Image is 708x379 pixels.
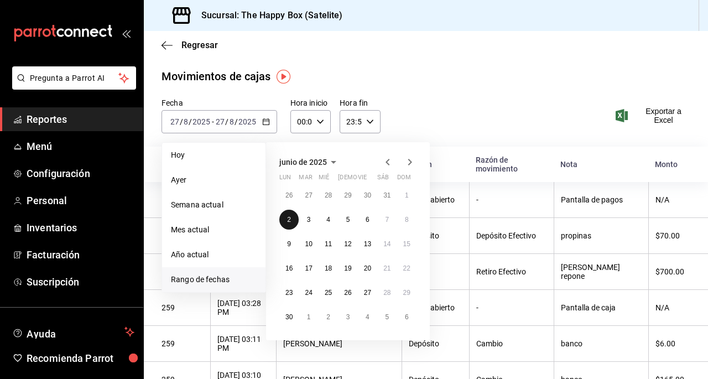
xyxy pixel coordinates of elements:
abbr: 5 de junio de 2025 [346,216,350,224]
input: -- [229,117,235,126]
abbr: 7 de junio de 2025 [385,216,389,224]
abbr: 4 de junio de 2025 [326,216,330,224]
abbr: 24 de junio de 2025 [305,289,312,297]
button: 12 de junio de 2025 [338,234,357,254]
abbr: 2 de julio de 2025 [326,313,330,321]
button: 23 de junio de 2025 [279,283,299,303]
abbr: sábado [377,174,389,185]
abbr: lunes [279,174,291,185]
button: 10 de junio de 2025 [299,234,318,254]
span: Ayer [171,174,257,186]
abbr: 15 de junio de 2025 [403,240,410,248]
abbr: 27 de mayo de 2025 [305,191,312,199]
th: Monto [648,147,708,182]
button: 30 de mayo de 2025 [358,185,377,205]
abbr: 3 de julio de 2025 [346,313,350,321]
span: Recomienda Parrot [27,351,134,366]
div: N/A [655,303,690,312]
button: 4 de julio de 2025 [358,307,377,327]
div: Depósito [409,339,462,348]
button: 11 de junio de 2025 [319,234,338,254]
button: Regresar [162,40,218,50]
abbr: 16 de junio de 2025 [285,264,293,272]
abbr: 28 de mayo de 2025 [325,191,332,199]
span: / [235,117,238,126]
abbr: 14 de junio de 2025 [383,240,391,248]
span: Configuración [27,166,134,181]
div: propinas [561,231,642,240]
button: 30 de junio de 2025 [279,307,299,327]
span: Ayuda [27,325,120,339]
span: Regresar [181,40,218,50]
button: 20 de junio de 2025 [358,258,377,278]
button: 16 de junio de 2025 [279,258,299,278]
button: 28 de mayo de 2025 [319,185,338,205]
button: 24 de junio de 2025 [299,283,318,303]
input: -- [215,117,225,126]
div: [DATE] 03:28 PM [217,299,269,316]
th: Nota [554,147,648,182]
button: 25 de junio de 2025 [319,283,338,303]
label: Hora fin [340,99,380,107]
span: Hoy [171,149,257,161]
button: 6 de julio de 2025 [397,307,417,327]
abbr: 26 de junio de 2025 [344,289,351,297]
h3: Sucursal: The Happy Box (Satelite) [192,9,342,22]
span: Mes actual [171,224,257,236]
button: 28 de junio de 2025 [377,283,397,303]
a: Pregunta a Parrot AI [8,80,136,92]
span: Rango de fechas [171,274,257,285]
span: Pregunta a Parrot AI [30,72,119,84]
abbr: 1 de junio de 2025 [405,191,409,199]
button: 1 de julio de 2025 [299,307,318,327]
div: - [476,195,547,204]
span: Reportes [27,112,134,127]
div: [PERSON_NAME] repone [561,263,642,281]
span: Semana actual [171,199,257,211]
abbr: 2 de junio de 2025 [287,216,291,224]
abbr: 19 de junio de 2025 [344,264,351,272]
button: Tooltip marker [277,70,290,84]
label: Fecha [162,99,277,107]
abbr: 17 de junio de 2025 [305,264,312,272]
button: 21 de junio de 2025 [377,258,397,278]
abbr: 30 de junio de 2025 [285,313,293,321]
div: 259 [162,339,204,348]
button: 4 de junio de 2025 [319,210,338,230]
div: 259 [162,303,204,312]
input: ---- [192,117,211,126]
span: junio de 2025 [279,158,327,167]
abbr: 8 de junio de 2025 [405,216,409,224]
button: Exportar a Excel [618,107,690,124]
button: 15 de junio de 2025 [397,234,417,254]
button: 1 de junio de 2025 [397,185,417,205]
span: / [225,117,228,126]
button: 26 de junio de 2025 [338,283,357,303]
button: 31 de mayo de 2025 [377,185,397,205]
span: - [212,117,214,126]
span: Inventarios [27,220,134,235]
div: Pantalla de caja [561,303,642,312]
abbr: 3 de junio de 2025 [307,216,311,224]
div: $6.00 [655,339,690,348]
span: Menú [27,139,134,154]
abbr: 31 de mayo de 2025 [383,191,391,199]
span: / [189,117,192,126]
button: 3 de julio de 2025 [338,307,357,327]
button: 7 de junio de 2025 [377,210,397,230]
div: Depósito Efectivo [476,231,547,240]
div: Movimientos de cajas [162,68,271,85]
button: 3 de junio de 2025 [299,210,318,230]
button: 6 de junio de 2025 [358,210,377,230]
button: 27 de junio de 2025 [358,283,377,303]
abbr: 11 de junio de 2025 [325,240,332,248]
button: junio de 2025 [279,155,340,169]
button: 2 de junio de 2025 [279,210,299,230]
abbr: 6 de junio de 2025 [366,216,369,224]
div: banco [561,339,642,348]
button: 17 de junio de 2025 [299,258,318,278]
abbr: 10 de junio de 2025 [305,240,312,248]
abbr: domingo [397,174,411,185]
button: 22 de junio de 2025 [397,258,417,278]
